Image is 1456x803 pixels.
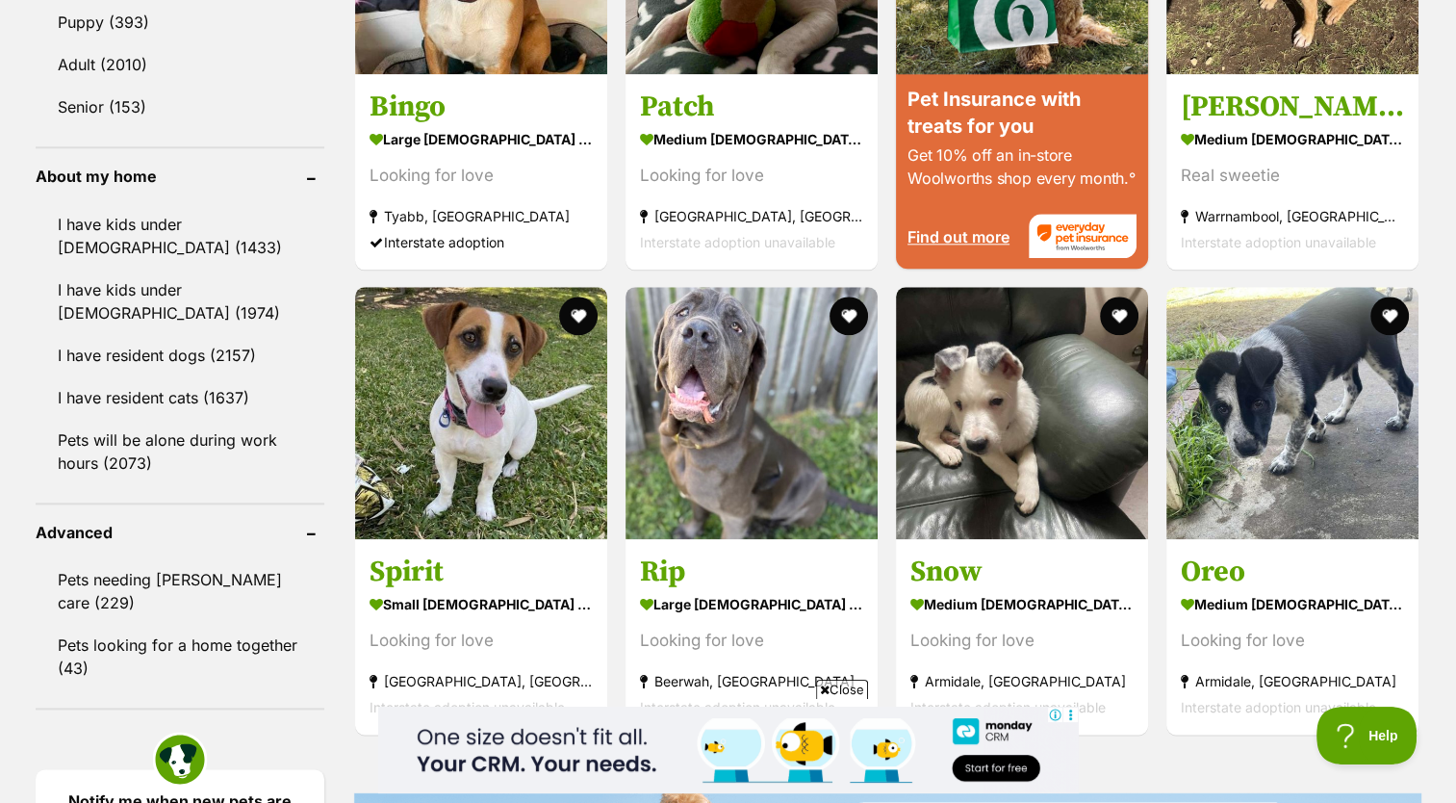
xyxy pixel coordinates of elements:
[36,377,324,418] a: I have resident cats (1637)
[626,539,878,735] a: Rip large [DEMOGRAPHIC_DATA] Dog Looking for love Beerwah, [GEOGRAPHIC_DATA] Interstate adoption ...
[36,335,324,376] a: I have resident dogs (2157)
[1181,124,1404,152] strong: medium [DEMOGRAPHIC_DATA] Dog
[910,554,1134,590] h3: Snow
[896,539,1148,735] a: Snow medium [DEMOGRAPHIC_DATA] Dog Looking for love Armidale, [GEOGRAPHIC_DATA] Interstate adopti...
[370,554,593,590] h3: Spirit
[355,287,607,539] img: Spirit - Jack Russell Terrier Dog
[1181,628,1404,654] div: Looking for love
[910,628,1134,654] div: Looking for love
[370,668,593,694] strong: [GEOGRAPHIC_DATA], [GEOGRAPHIC_DATA]
[370,699,565,715] span: Interstate adoption unavailable
[640,590,863,618] strong: large [DEMOGRAPHIC_DATA] Dog
[559,297,598,335] button: favourite
[1100,297,1138,335] button: favourite
[640,628,863,654] div: Looking for love
[626,73,878,269] a: Patch medium [DEMOGRAPHIC_DATA] Dog Looking for love [GEOGRAPHIC_DATA], [GEOGRAPHIC_DATA] Interst...
[36,625,324,688] a: Pets looking for a home together (43)
[1371,297,1410,335] button: favourite
[640,162,863,188] div: Looking for love
[36,2,324,42] a: Puppy (393)
[1166,539,1418,735] a: Oreo medium [DEMOGRAPHIC_DATA] Dog Looking for love Armidale, [GEOGRAPHIC_DATA] Interstate adopti...
[370,124,593,152] strong: large [DEMOGRAPHIC_DATA] Dog
[640,202,863,228] strong: [GEOGRAPHIC_DATA], [GEOGRAPHIC_DATA]
[910,590,1134,618] strong: medium [DEMOGRAPHIC_DATA] Dog
[370,162,593,188] div: Looking for love
[1181,233,1376,249] span: Interstate adoption unavailable
[36,168,324,185] header: About my home
[1181,202,1404,228] strong: Warrnambool, [GEOGRAPHIC_DATA]
[640,88,863,124] h3: Patch
[626,287,878,539] img: Rip - Neapolitan Mastiff Dog
[36,559,324,623] a: Pets needing [PERSON_NAME] care (229)
[1181,699,1376,715] span: Interstate adoption unavailable
[910,668,1134,694] strong: Armidale, [GEOGRAPHIC_DATA]
[370,202,593,228] strong: Tyabb, [GEOGRAPHIC_DATA]
[1181,590,1404,618] strong: medium [DEMOGRAPHIC_DATA] Dog
[370,590,593,618] strong: small [DEMOGRAPHIC_DATA] Dog
[640,554,863,590] h3: Rip
[36,44,324,85] a: Adult (2010)
[370,228,593,254] div: Interstate adoption
[36,420,324,483] a: Pets will be alone during work hours (2073)
[640,233,835,249] span: Interstate adoption unavailable
[1166,73,1418,269] a: [PERSON_NAME] medium [DEMOGRAPHIC_DATA] Dog Real sweetie Warrnambool, [GEOGRAPHIC_DATA] Interstat...
[378,707,1079,793] iframe: Advertisement
[1316,707,1418,764] iframe: Help Scout Beacon - Open
[1166,287,1418,539] img: Oreo - Kelpie x Australian Cattledog
[370,88,593,124] h3: Bingo
[36,270,324,333] a: I have kids under [DEMOGRAPHIC_DATA] (1974)
[370,628,593,654] div: Looking for love
[896,287,1148,539] img: Snow - Kelpie Dog
[1181,162,1404,188] div: Real sweetie
[640,124,863,152] strong: medium [DEMOGRAPHIC_DATA] Dog
[640,668,863,694] strong: Beerwah, [GEOGRAPHIC_DATA]
[1181,554,1404,590] h3: Oreo
[36,524,324,541] header: Advanced
[1181,668,1404,694] strong: Armidale, [GEOGRAPHIC_DATA]
[355,539,607,735] a: Spirit small [DEMOGRAPHIC_DATA] Dog Looking for love [GEOGRAPHIC_DATA], [GEOGRAPHIC_DATA] Interst...
[1181,88,1404,124] h3: [PERSON_NAME]
[816,680,868,699] span: Close
[830,297,868,335] button: favourite
[36,204,324,268] a: I have kids under [DEMOGRAPHIC_DATA] (1433)
[355,73,607,269] a: Bingo large [DEMOGRAPHIC_DATA] Dog Looking for love Tyabb, [GEOGRAPHIC_DATA] Interstate adoption
[36,87,324,127] a: Senior (153)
